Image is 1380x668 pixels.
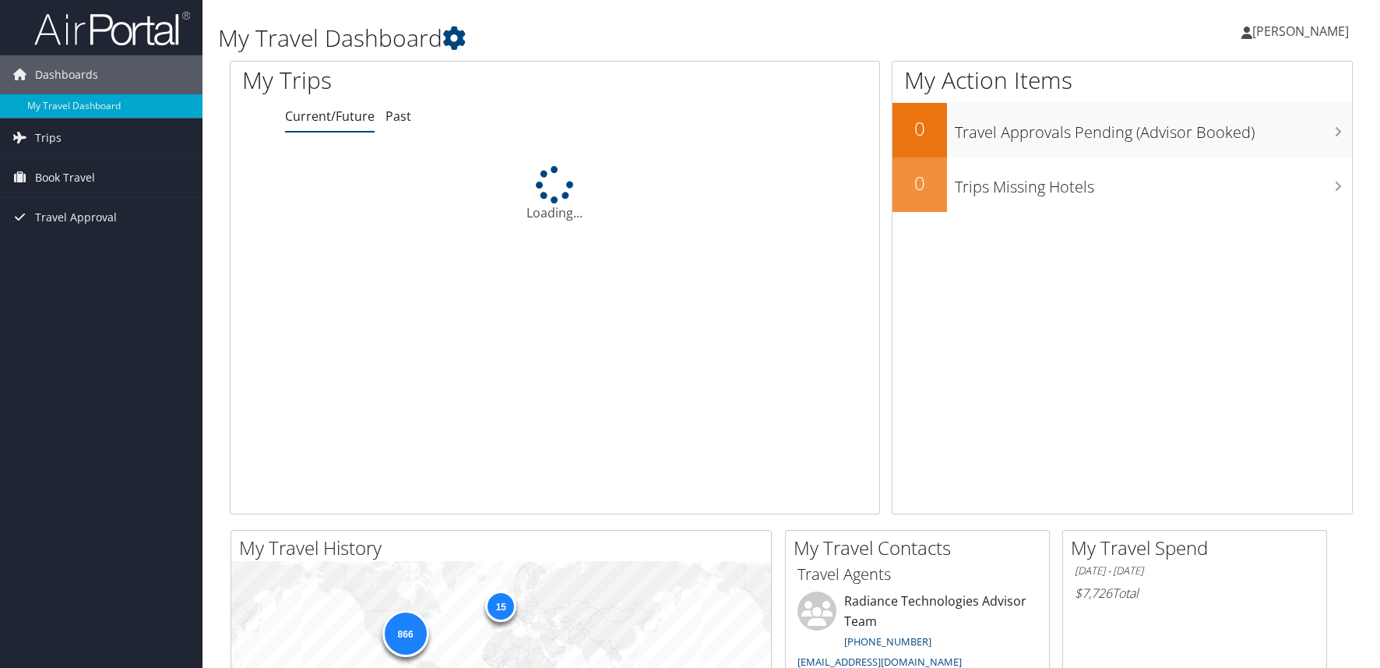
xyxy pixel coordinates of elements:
[35,198,117,237] span: Travel Approval
[892,157,1352,212] a: 0Trips Missing Hotels
[1075,585,1315,602] h6: Total
[382,610,428,657] div: 866
[1071,535,1326,561] h2: My Travel Spend
[1241,8,1364,55] a: [PERSON_NAME]
[844,634,931,649] a: [PHONE_NUMBER]
[35,55,98,94] span: Dashboards
[892,103,1352,157] a: 0Travel Approvals Pending (Advisor Booked)
[385,108,411,125] a: Past
[794,535,1049,561] h2: My Travel Contacts
[35,118,62,157] span: Trips
[892,115,947,142] h2: 0
[239,535,771,561] h2: My Travel History
[892,170,947,196] h2: 0
[797,564,1037,585] h3: Travel Agents
[955,168,1352,198] h3: Trips Missing Hotels
[242,64,597,97] h1: My Trips
[955,114,1352,143] h3: Travel Approvals Pending (Advisor Booked)
[892,64,1352,97] h1: My Action Items
[231,166,879,222] div: Loading...
[34,10,190,47] img: airportal-logo.png
[285,108,375,125] a: Current/Future
[1252,23,1349,40] span: [PERSON_NAME]
[218,22,982,55] h1: My Travel Dashboard
[35,158,95,197] span: Book Travel
[485,591,516,622] div: 15
[1075,585,1112,602] span: $7,726
[1075,564,1315,578] h6: [DATE] - [DATE]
